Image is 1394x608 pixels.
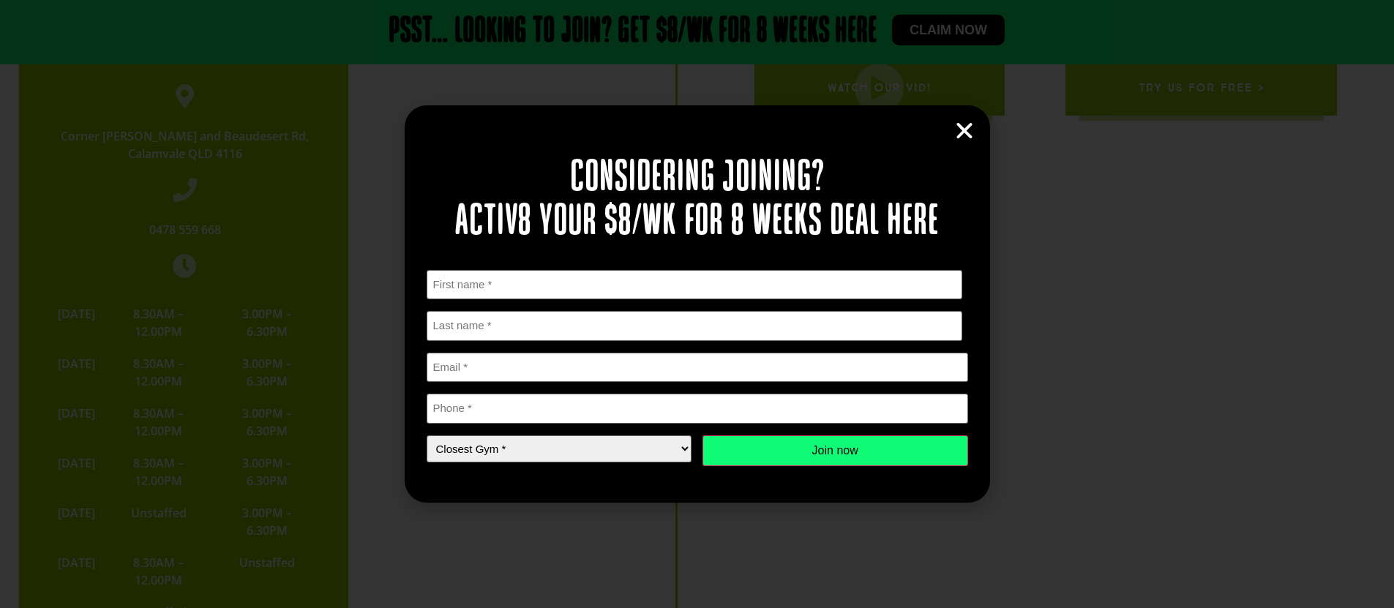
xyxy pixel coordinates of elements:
[427,353,968,383] input: Email *
[427,394,968,424] input: Phone *
[427,311,963,341] input: Last name *
[953,120,975,142] a: Close
[427,270,963,300] input: First name *
[427,157,968,244] h2: Considering joining? Activ8 your $8/wk for 8 weeks deal here
[702,435,968,466] input: Join now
